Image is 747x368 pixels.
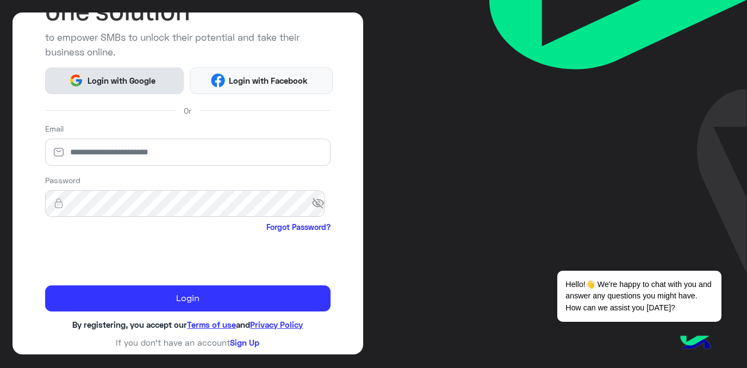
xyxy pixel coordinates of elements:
[69,73,83,88] img: Google
[676,325,714,363] img: hulul-logo.png
[45,123,64,134] label: Email
[45,30,331,59] p: to empower SMBs to unlock their potential and take their business online.
[266,221,331,233] a: Forgot Password?
[72,320,187,329] span: By registering, you accept our
[45,285,331,311] button: Login
[250,320,303,329] a: Privacy Policy
[45,67,184,94] button: Login with Google
[45,174,80,186] label: Password
[45,198,72,209] img: lock
[45,147,72,158] img: email
[45,235,210,277] iframe: reCAPTCHA
[187,320,236,329] a: Terms of use
[236,320,250,329] span: and
[230,338,259,347] a: Sign Up
[45,338,331,347] h6: If you don’t have an account
[312,194,331,214] span: visibility_off
[190,67,333,94] button: Login with Facebook
[225,74,312,87] span: Login with Facebook
[83,74,159,87] span: Login with Google
[184,105,191,116] span: Or
[557,271,721,322] span: Hello!👋 We're happy to chat with you and answer any questions you might have. How can we assist y...
[211,73,225,88] img: Facebook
